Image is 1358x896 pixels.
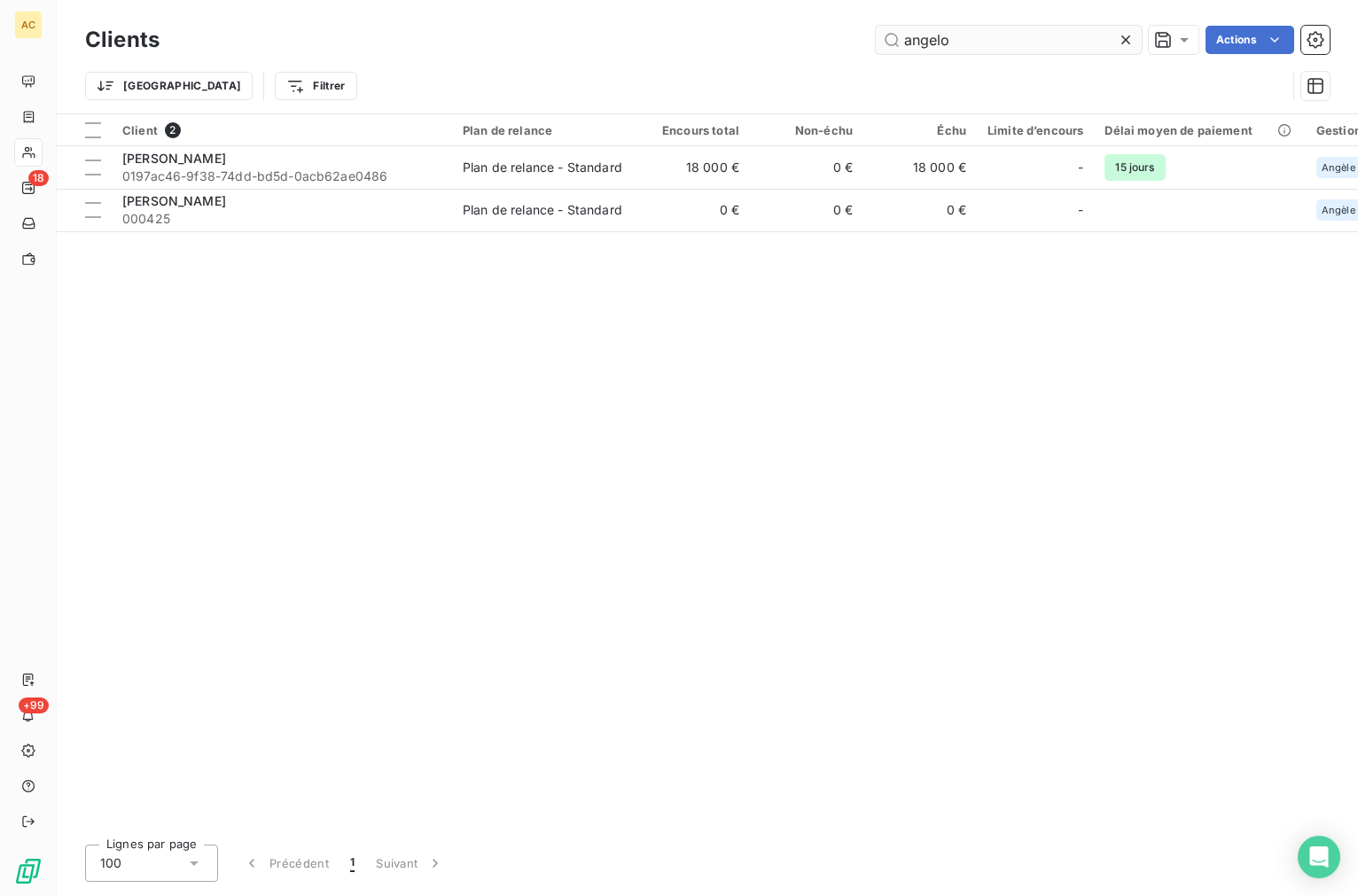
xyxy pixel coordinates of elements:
button: Précédent [232,845,339,882]
div: Open Intercom Messenger [1298,836,1340,878]
span: +99 [19,697,49,713]
button: Actions [1206,26,1294,54]
div: Plan de relance [463,123,626,137]
button: Filtrer [275,72,356,100]
td: 0 € [636,189,750,231]
h3: Clients [85,24,160,56]
div: Encours total [647,123,739,137]
span: 100 [100,854,121,872]
div: Plan de relance - Standard [463,159,622,176]
span: 1 [350,854,355,872]
div: Plan de relance - Standard [463,201,622,219]
button: [GEOGRAPHIC_DATA] [85,72,253,100]
div: Échu [874,123,966,137]
span: Angèle [1322,205,1355,215]
div: AC [14,11,43,39]
span: 18 [28,170,49,186]
a: 18 [14,174,42,202]
span: 0197ac46-9f38-74dd-bd5d-0acb62ae0486 [122,168,441,185]
span: Client [122,123,158,137]
input: Rechercher [876,26,1142,54]
div: Délai moyen de paiement [1104,123,1294,137]
span: - [1078,159,1083,176]
button: Suivant [365,845,455,882]
span: - [1078,201,1083,219]
td: 0 € [750,146,863,189]
span: [PERSON_NAME] [122,193,226,208]
td: 18 000 € [863,146,977,189]
span: 2 [165,122,181,138]
td: 0 € [863,189,977,231]
td: 0 € [750,189,863,231]
div: Non-échu [761,123,853,137]
button: 1 [339,845,365,882]
div: Limite d’encours [987,123,1083,137]
td: 18 000 € [636,146,750,189]
img: Logo LeanPay [14,857,43,885]
span: [PERSON_NAME] [122,151,226,166]
span: 15 jours [1104,154,1165,181]
span: Angèle [1322,162,1355,173]
span: 000425 [122,210,441,228]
